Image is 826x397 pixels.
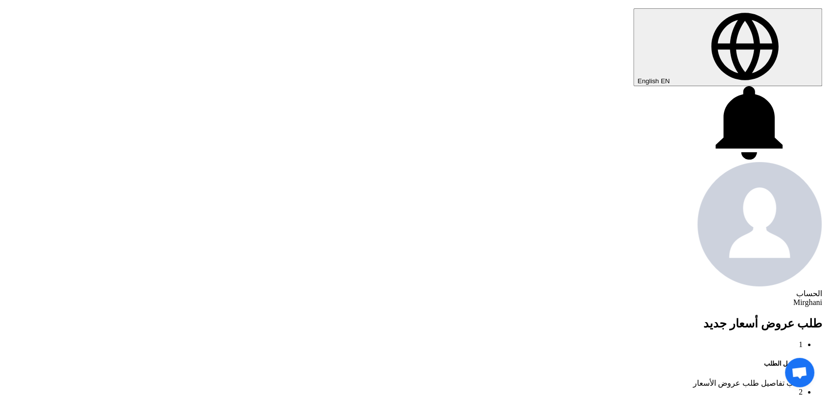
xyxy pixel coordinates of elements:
span: EN [661,77,670,85]
h5: تفاصيل الطلب [4,360,803,368]
div: 1 [4,340,803,349]
span: English [637,77,659,85]
div: Open chat [785,358,814,387]
div: Mirghani [4,298,822,307]
img: profile_test.png [697,162,822,287]
h2: طلب عروض أسعار جديد [4,317,822,330]
button: English EN [633,8,822,86]
div: الحساب [4,289,822,298]
div: أكتب تفاصيل طلب عروض الأسعار [4,378,803,388]
div: 2 [4,388,803,397]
